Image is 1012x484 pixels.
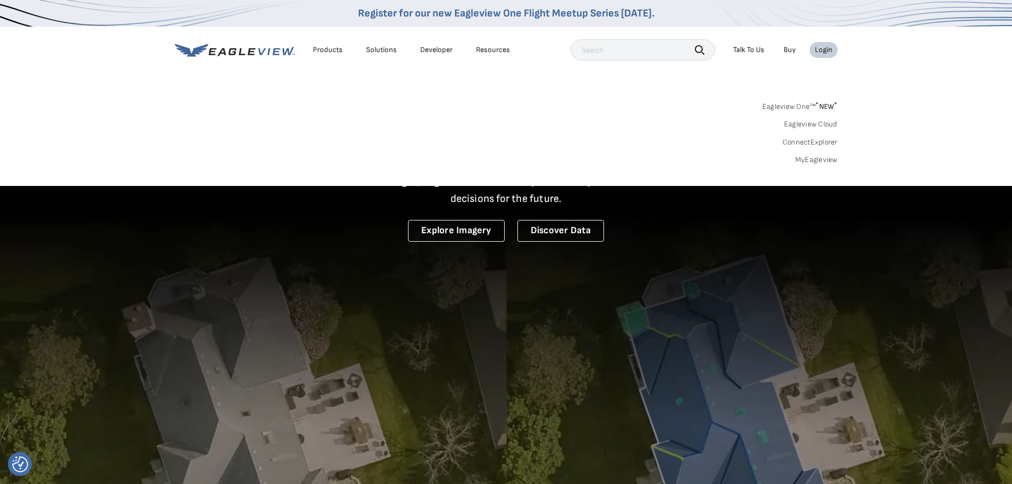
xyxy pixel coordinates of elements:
a: Register for our new Eagleview One Flight Meetup Series [DATE]. [358,7,654,20]
a: Eagleview Cloud [784,120,838,129]
div: Login [815,45,832,55]
a: Buy [784,45,796,55]
div: Products [313,45,343,55]
a: MyEagleview [795,155,838,165]
a: Explore Imagery [408,220,505,242]
a: Developer [420,45,453,55]
div: Talk To Us [733,45,764,55]
a: ConnectExplorer [783,138,838,147]
div: Solutions [366,45,397,55]
a: Discover Data [517,220,604,242]
button: Consent Preferences [12,456,28,472]
a: Eagleview One™*NEW* [762,99,838,111]
div: Resources [476,45,510,55]
img: Revisit consent button [12,456,28,472]
input: Search [571,39,715,61]
span: NEW [815,102,837,111]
